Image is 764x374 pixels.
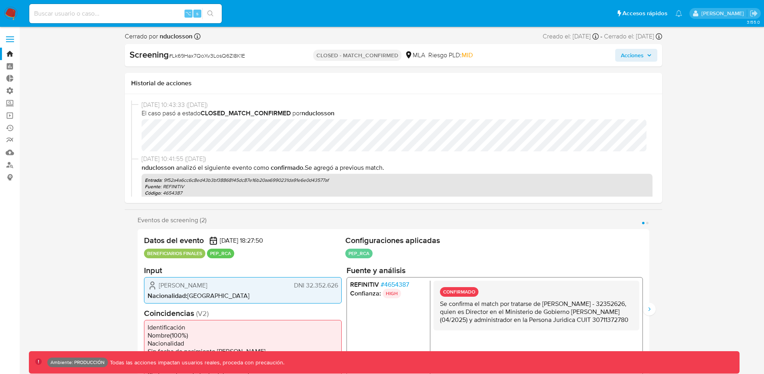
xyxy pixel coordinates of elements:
[51,361,105,364] p: Ambiente: PRODUCCIÓN
[313,50,401,61] p: CLOSED - MATCH_CONFIRMED
[405,51,425,60] div: MLA
[158,32,193,41] b: nduclosson
[145,177,649,183] p: : 9f52a4a6cc6c8ed43b3bf38868145dc87e16b20aa6990231da91e6e0d43577af
[125,32,193,41] span: Cerrado por
[202,8,219,19] button: search-icon
[169,52,245,60] span: # Lk69Hax7QoXv3LosQ6Zl8K1E
[462,50,473,60] span: MID
[543,32,599,41] div: Creado el: [DATE]
[201,109,291,118] b: CLOSED_MATCH_CONFIRMED
[142,155,653,163] span: [DATE] 10:41:55 ([DATE])
[701,10,747,17] p: elkin.mantilla@mercadolibre.com.co
[142,163,174,172] b: nduclosson
[750,9,758,18] a: Salir
[185,10,191,17] span: ⌥
[604,32,662,41] div: Cerrado el: [DATE]
[130,48,169,61] b: Screening
[131,79,656,87] h1: Historial de acciones
[145,189,160,197] b: Código
[142,163,653,172] p: . Se agregó a previous match .
[622,9,667,18] span: Accesos rápidos
[600,32,602,41] span: -
[621,49,644,62] span: Acciones
[271,163,303,172] b: Confirmado
[145,190,649,196] p: : 4654387
[142,101,653,109] span: [DATE] 10:43:33 ([DATE])
[145,183,649,190] p: : REFINITIV
[29,8,222,19] input: Buscar usuario o caso...
[176,163,269,172] span: Analizó el siguiente evento como
[145,196,170,203] b: Comentario
[615,49,657,62] button: Acciones
[196,10,199,17] span: s
[142,109,653,118] span: El caso pasó a estado por
[145,183,160,190] b: Fuente
[145,177,161,184] b: Entrada
[428,51,473,60] span: Riesgo PLD:
[675,10,682,17] a: Notificaciones
[108,359,284,366] p: Todas las acciones impactan usuarios reales, proceda con precaución.
[302,109,334,118] b: nduclosson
